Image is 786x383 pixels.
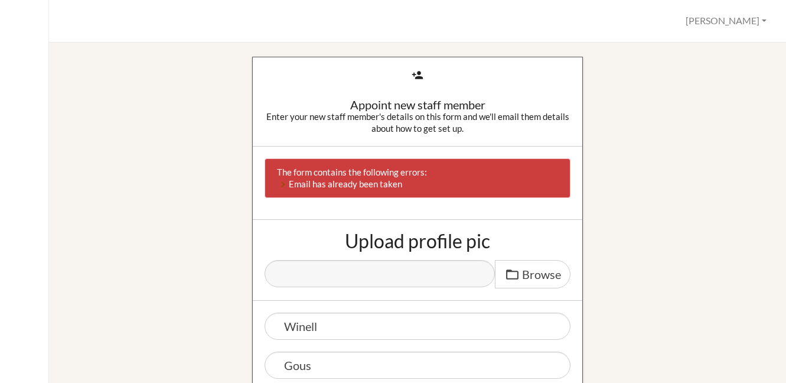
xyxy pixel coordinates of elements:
[277,178,532,190] li: Email has already been taken
[265,352,570,379] input: Last name
[522,267,561,281] span: Browse
[345,232,490,251] label: Upload profile pic
[265,111,570,134] div: Enter your new staff member's details on this form and we'll email them details about how to get ...
[265,158,570,198] div: The form contains the following errors:
[265,99,570,111] div: Appoint new staff member
[265,313,570,340] input: First name
[680,10,772,32] button: [PERSON_NAME]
